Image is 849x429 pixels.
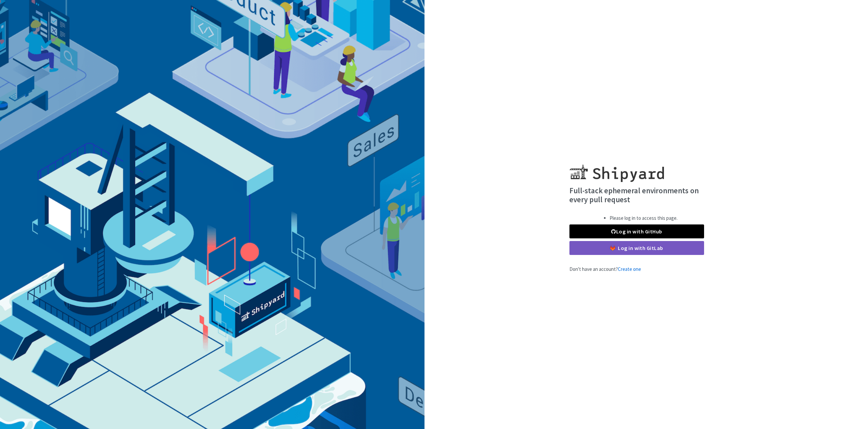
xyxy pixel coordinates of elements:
li: Please log in to access this page. [610,214,678,222]
span: Don't have an account? [569,266,641,272]
a: Log in with GitLab [569,241,704,255]
img: gitlab-color.svg [610,246,615,251]
a: Log in with GitHub [569,224,704,238]
h4: Full-stack ephemeral environments on every pull request [569,186,704,204]
img: Shipyard logo [569,156,664,182]
a: Create one [618,266,641,272]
